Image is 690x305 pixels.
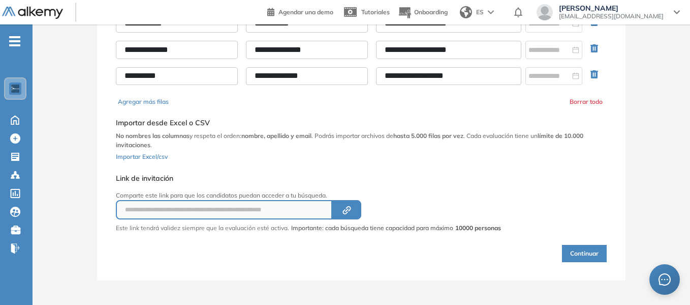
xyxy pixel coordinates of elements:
[393,132,463,140] b: hasta 5.000 filas por vez
[460,6,472,18] img: world
[116,224,289,233] p: Este link tendrá validez siempre que la evaluación esté activa.
[414,8,448,16] span: Onboarding
[455,224,501,232] strong: 10000 personas
[570,97,603,106] button: Borrar todo
[278,8,333,16] span: Agendar una demo
[562,245,607,262] button: Continuar
[488,10,494,14] img: arrow
[116,153,168,160] span: Importar Excel/csv
[398,2,448,23] button: Onboarding
[559,12,664,20] span: [EMAIL_ADDRESS][DOMAIN_NAME]
[116,174,501,183] h5: Link de invitación
[116,150,168,162] button: Importar Excel/csv
[2,7,63,19] img: Logo
[116,131,607,150] p: y respeta el orden: . Podrás importar archivos de . Cada evaluación tiene un .
[11,85,19,93] img: https://assets.alkemy.org/workspaces/1802/d452bae4-97f6-47ab-b3bf-1c40240bc960.jpg
[116,132,190,140] b: No nombres las columnas
[361,8,390,16] span: Tutoriales
[291,224,501,233] span: Importante: cada búsqueda tiene capacidad para máximo
[658,273,671,286] span: message
[116,191,501,200] p: Comparte este link para que los candidatos puedan acceder a tu búsqueda.
[116,132,583,149] b: límite de 10.000 invitaciones
[118,97,169,106] button: Agregar más filas
[116,119,607,127] h5: Importar desde Excel o CSV
[241,132,311,140] b: nombre, apellido y email
[9,40,20,42] i: -
[476,8,484,17] span: ES
[559,4,664,12] span: [PERSON_NAME]
[267,5,333,17] a: Agendar una demo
